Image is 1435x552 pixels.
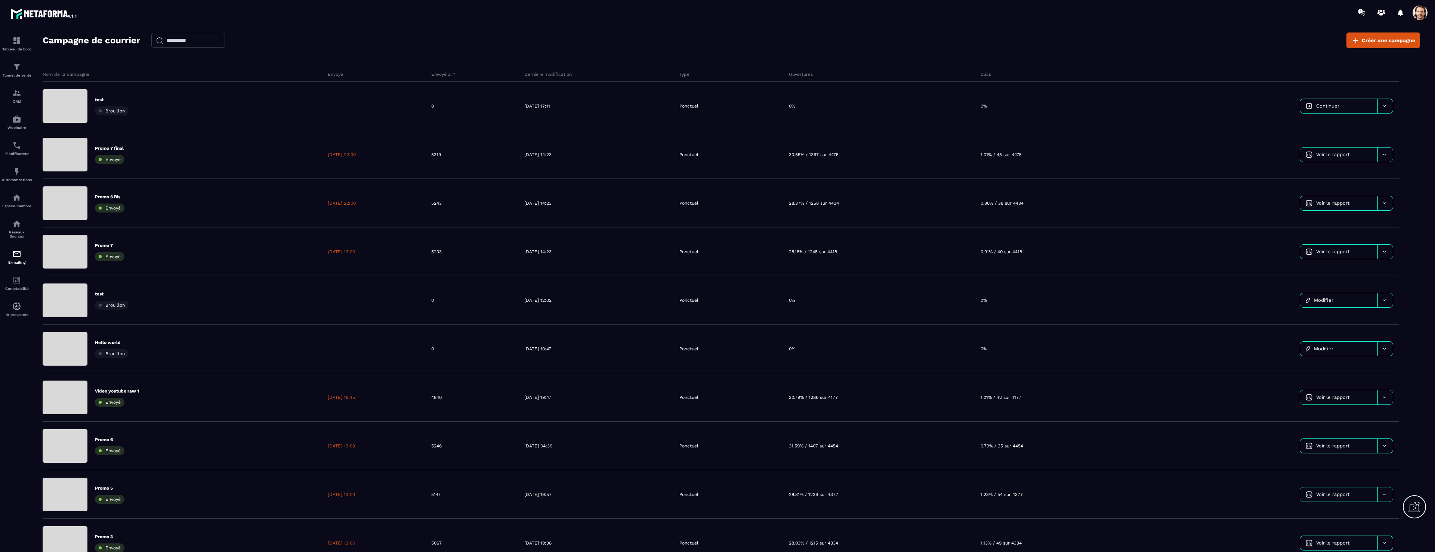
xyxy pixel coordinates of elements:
span: Continuer [1316,103,1339,109]
p: Ponctuel [679,103,698,109]
span: Voir le rapport [1316,491,1349,497]
p: [DATE] 13:00 [328,249,355,255]
a: Créer une campagne [1346,32,1420,48]
h2: Campagne de courrier [43,33,140,48]
p: 0% [789,346,795,352]
p: 0 [431,346,434,352]
p: [DATE] 22:00 [328,200,356,206]
p: 1.01% / 42 sur 4177 [981,394,1021,400]
span: Voir le rapport [1316,249,1349,254]
p: [DATE] 13:00 [328,540,355,546]
p: Réseaux Sociaux [2,230,32,238]
p: 28.18% / 1245 sur 4418 [789,249,837,255]
p: [DATE] 16:45 [328,394,355,400]
a: automationsautomationsEspace membre [2,187,32,214]
p: Clics [981,71,991,77]
span: Envoyé [105,497,121,502]
p: 0.86% / 38 sur 4434 [981,200,1024,206]
p: [DATE] 13:00 [328,491,355,497]
span: Brouillon [105,351,125,356]
p: 5067 [431,540,442,546]
p: [DATE] 19:38 [524,540,552,546]
img: social-network [12,219,21,228]
span: Voir le rapport [1316,200,1349,206]
span: Voir le rapport [1316,443,1349,449]
span: Créer une campagne [1362,37,1415,44]
a: Voir le rapport [1300,536,1377,550]
p: Ponctuel [679,443,698,449]
p: [DATE] 13:03 [328,443,355,449]
span: Modifier [1314,346,1333,351]
p: 1.01% / 45 sur 4475 [981,152,1022,158]
p: 5147 [431,491,441,497]
a: social-networksocial-networkRéseaux Sociaux [2,214,32,244]
p: Ponctuel [679,152,698,158]
a: Voir le rapport [1300,245,1377,259]
span: Modifier [1314,297,1333,303]
p: 0% [981,297,987,303]
p: Ponctuel [679,346,698,352]
a: Voir le rapport [1300,196,1377,210]
p: IA prospects [2,313,32,317]
p: Tunnel de vente [2,73,32,77]
p: Webinaire [2,125,32,130]
img: automations [12,167,21,176]
p: [DATE] 14:23 [524,200,552,206]
img: icon [1306,491,1312,498]
p: 0 [431,103,434,109]
p: Ponctuel [679,491,698,497]
p: 5319 [431,152,441,158]
a: Modifier [1300,293,1377,307]
p: 28.37% / 1258 sur 4434 [789,200,839,206]
a: formationformationTableau de bord [2,31,32,57]
p: Ponctuel [679,249,698,255]
p: 5246 [431,443,442,449]
p: Promo 5 [95,485,124,491]
img: automations [12,115,21,124]
p: [DATE] 10:47 [524,346,551,352]
p: Video youtube raw 1 [95,388,139,394]
span: Brouillon [105,303,125,308]
img: formation [12,89,21,97]
p: Ponctuel [679,540,698,546]
p: 28.03% / 1215 sur 4334 [789,540,838,546]
p: [DATE] 14:23 [524,152,552,158]
p: 5243 [431,200,442,206]
img: formation [12,62,21,71]
p: 0% [789,103,795,109]
p: Promo 7 final [95,145,124,151]
p: 0.79% / 35 sur 4454 [981,443,1023,449]
p: Ouvertures [789,71,813,77]
p: 1.23% / 54 sur 4377 [981,491,1023,497]
span: Envoyé [105,254,121,259]
span: Voir le rapport [1316,540,1349,546]
a: automationsautomationsAutomatisations [2,161,32,187]
span: Voir le rapport [1316,394,1349,400]
span: Envoyé [105,448,121,453]
p: Espace membre [2,204,32,208]
p: Ponctuel [679,200,698,206]
p: Ponctuel [679,297,698,303]
img: logo [10,7,78,20]
img: icon [1306,200,1312,207]
p: Ponctuel [679,394,698,400]
p: 4840 [431,394,442,400]
a: formationformationCRM [2,83,32,109]
p: 30.55% / 1367 sur 4475 [789,152,839,158]
a: formationformationTunnel de vente [2,57,32,83]
img: icon [1306,540,1312,546]
p: 1.13% / 49 sur 4334 [981,540,1022,546]
p: Hello world [95,339,129,345]
a: Continuer [1300,99,1377,113]
p: [DATE] 19:57 [524,491,552,497]
p: Tableau de bord [2,47,32,51]
span: Envoyé [105,545,121,551]
a: Voir le rapport [1300,439,1377,453]
a: automationsautomationsWebinaire [2,109,32,135]
p: Promo 6 Bis [95,194,124,200]
img: icon [1306,103,1312,109]
span: Brouillon [105,108,125,114]
a: emailemailE-mailing [2,244,32,270]
img: accountant [12,276,21,285]
p: [DATE] 17:11 [524,103,550,109]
